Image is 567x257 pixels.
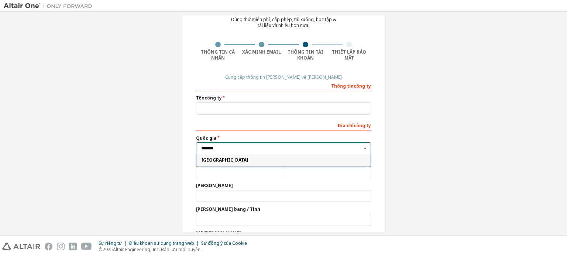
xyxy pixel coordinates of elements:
[201,49,235,61] font: Thông tin cá nhân
[288,49,323,61] font: Thông tin tài khoản
[113,246,202,253] font: Altair Engineering, Inc. Bảo lưu mọi quyền.
[231,16,336,23] font: Dùng thử miễn phí, cấp phép, tải xuống, học tập &
[196,230,241,236] font: Mã [PERSON_NAME]
[354,122,371,129] font: công ty
[196,95,205,101] font: Tên
[4,2,96,10] img: Altair One
[332,49,366,61] font: Thiết lập bảo mật
[225,74,342,80] font: Cung cấp thông tin [PERSON_NAME] về [PERSON_NAME]
[196,135,217,141] font: Quốc gia
[196,182,233,189] font: [PERSON_NAME]
[45,243,52,250] img: facebook.svg
[242,49,281,55] font: Xác minh Email
[196,206,260,212] font: [PERSON_NAME] bang / Tỉnh
[202,157,248,163] font: [GEOGRAPHIC_DATA]
[331,83,354,89] font: Thông tin
[103,246,113,253] font: 2025
[99,240,122,246] font: Sự riêng tư
[354,83,371,89] font: công ty
[81,243,92,250] img: youtube.svg
[99,246,103,253] font: ©
[337,122,354,129] font: Địa chỉ
[2,243,40,250] img: altair_logo.svg
[129,240,194,246] font: Điều khoản sử dụng trang web
[69,243,77,250] img: linkedin.svg
[201,240,247,246] font: Sự đồng ý của Cookie
[57,243,65,250] img: instagram.svg
[205,95,222,101] font: công ty
[258,22,309,28] font: tài liệu và nhiều hơn nữa.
